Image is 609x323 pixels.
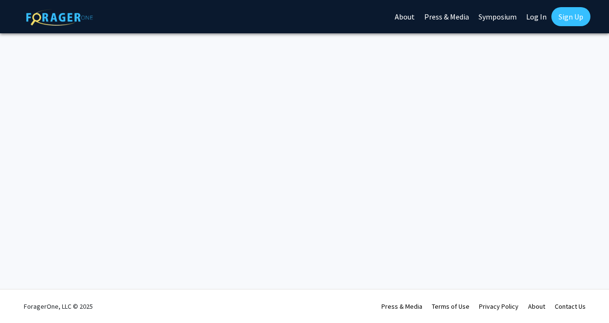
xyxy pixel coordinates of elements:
a: Contact Us [555,302,586,311]
img: ForagerOne Logo [26,9,93,26]
a: Terms of Use [432,302,469,311]
a: Privacy Policy [479,302,519,311]
a: Sign Up [551,7,590,26]
div: ForagerOne, LLC © 2025 [24,290,93,323]
a: About [528,302,545,311]
a: Press & Media [381,302,422,311]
